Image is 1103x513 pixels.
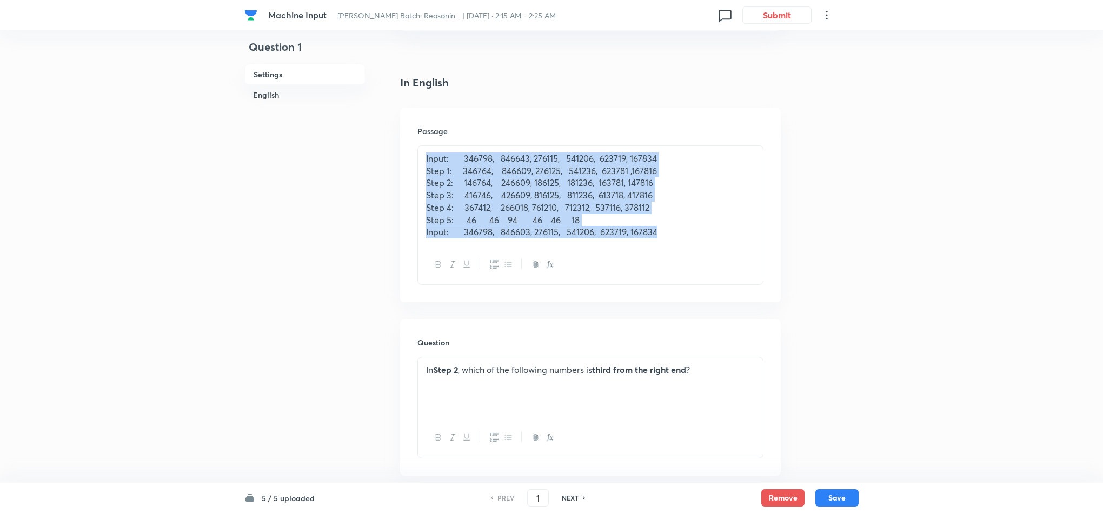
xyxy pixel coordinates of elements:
[244,39,366,64] h4: Question 1
[761,489,805,507] button: Remove
[417,125,763,137] h6: Passage
[426,189,755,202] p: Step 3: 416746, 426609, 816125, 811236, 613718, 417816
[268,9,327,21] span: Machine Input
[244,9,257,22] img: Company Logo
[400,75,781,91] h4: In English
[426,364,755,376] p: In , which of the following numbers is ?
[426,214,755,226] p: Step 5: 46 46 94 46 46 18
[742,6,812,24] button: Submit
[262,492,315,504] h6: 5 / 5 uploaded
[426,152,755,165] p: Input: 346798, 846643, 276115, 541206, 623719, 167834
[417,337,763,348] h6: Question
[592,364,686,375] strong: third from the right end
[426,165,755,177] p: Step 1: 346764, 846609, 276125, 541236, 623781 ,167816
[244,64,366,85] h6: Settings
[426,177,755,189] p: Step 2: 146764, 246609, 186125, 181236, 163781, 147816
[426,226,755,238] p: Input: 346798, 846603, 276115, 541206, 623719, 167834
[337,10,556,21] span: [PERSON_NAME] Batch: Reasonin... | [DATE] · 2:15 AM - 2:25 AM
[815,489,859,507] button: Save
[562,493,579,503] h6: NEXT
[426,202,755,214] p: Step 4: 367412, 266018, 761210, 712312, 537116, 378112
[244,85,366,105] h6: English
[244,9,260,22] a: Company Logo
[433,364,458,375] strong: Step 2
[497,493,514,503] h6: PREV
